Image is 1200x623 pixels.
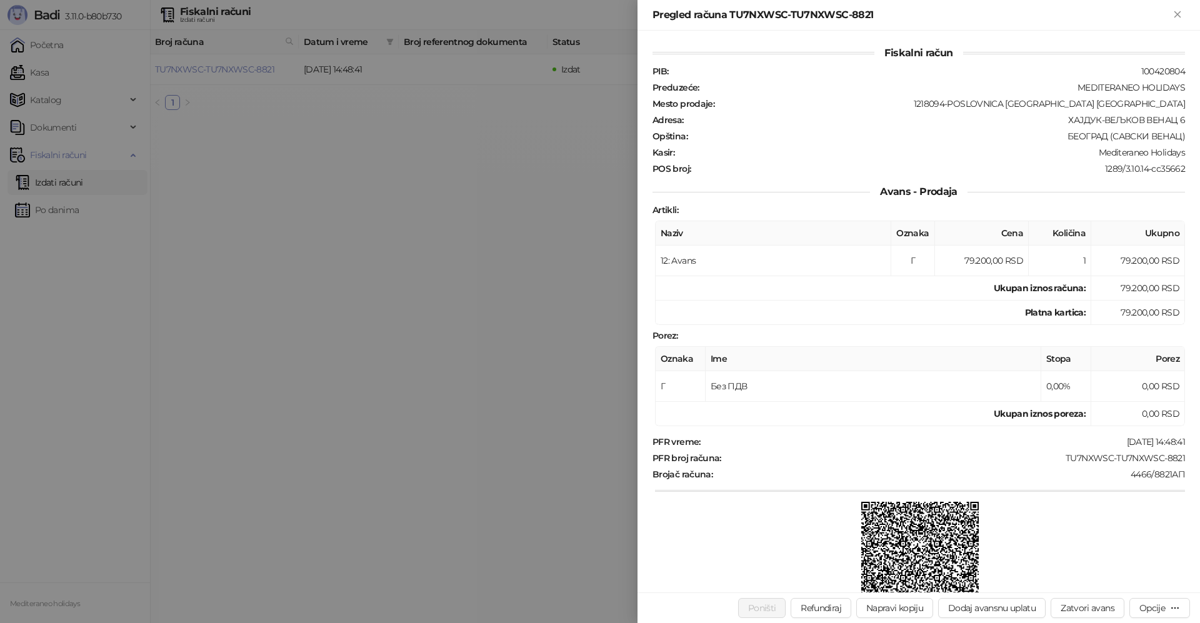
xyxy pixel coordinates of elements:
[714,469,1186,480] div: 4466/8821АП
[656,371,706,402] td: Г
[935,221,1029,246] th: Cena
[652,7,1170,22] div: Pregled računa TU7NXWSC-TU7NXWSC-8821
[1091,301,1185,325] td: 79.200,00 RSD
[1091,221,1185,246] th: Ukupno
[1051,598,1124,618] button: Zatvori avans
[652,147,674,158] strong: Kasir :
[1041,347,1091,371] th: Stopa
[652,452,721,464] strong: PFR broj računa :
[656,221,891,246] th: Naziv
[652,114,684,126] strong: Adresa :
[685,114,1186,126] div: ХАЈДУК-ВЕЉКОВ ВЕНАЦ 6
[994,408,1086,419] strong: Ukupan iznos poreza:
[652,82,699,93] strong: Preduzeće :
[738,598,786,618] button: Poništi
[676,147,1186,158] div: Mediteraneo Holidays
[1170,7,1185,22] button: Zatvori
[861,502,979,620] img: QR kod
[1091,246,1185,276] td: 79.200,00 RSD
[702,436,1186,447] div: [DATE] 14:48:41
[856,598,933,618] button: Napravi kopiju
[656,246,891,276] td: 12: Avans
[1129,598,1190,618] button: Opcije
[652,330,677,341] strong: Porez :
[652,469,712,480] strong: Brojač računa :
[1091,371,1185,402] td: 0,00 RSD
[652,163,691,174] strong: POS broj :
[701,82,1186,93] div: MEDITERANEO HOLIDAYS
[1091,402,1185,426] td: 0,00 RSD
[870,186,967,197] span: Avans - Prodaja
[652,204,678,216] strong: Artikli :
[1029,221,1091,246] th: Količina
[652,436,701,447] strong: PFR vreme :
[791,598,851,618] button: Refundiraj
[706,371,1041,402] td: Без ПДВ
[652,131,687,142] strong: Opština :
[656,347,706,371] th: Oznaka
[935,246,1029,276] td: 79.200,00 RSD
[891,221,935,246] th: Oznaka
[1025,307,1086,318] strong: Platna kartica :
[1091,276,1185,301] td: 79.200,00 RSD
[692,163,1186,174] div: 1289/3.10.14-cc35662
[652,66,668,77] strong: PIB :
[1139,602,1165,614] div: Opcije
[1041,371,1091,402] td: 0,00%
[938,598,1046,618] button: Dodaj avansnu uplatu
[994,282,1086,294] strong: Ukupan iznos računa :
[1029,246,1091,276] td: 1
[689,131,1186,142] div: БЕОГРАД (САВСКИ ВЕНАЦ)
[874,47,962,59] span: Fiskalni račun
[1091,347,1185,371] th: Porez
[891,246,935,276] td: Г
[669,66,1186,77] div: 100420804
[706,347,1041,371] th: Ime
[716,98,1186,109] div: 1218094-POSLOVNICA [GEOGRAPHIC_DATA] [GEOGRAPHIC_DATA]
[652,98,714,109] strong: Mesto prodaje :
[866,602,923,614] span: Napravi kopiju
[722,452,1186,464] div: TU7NXWSC-TU7NXWSC-8821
